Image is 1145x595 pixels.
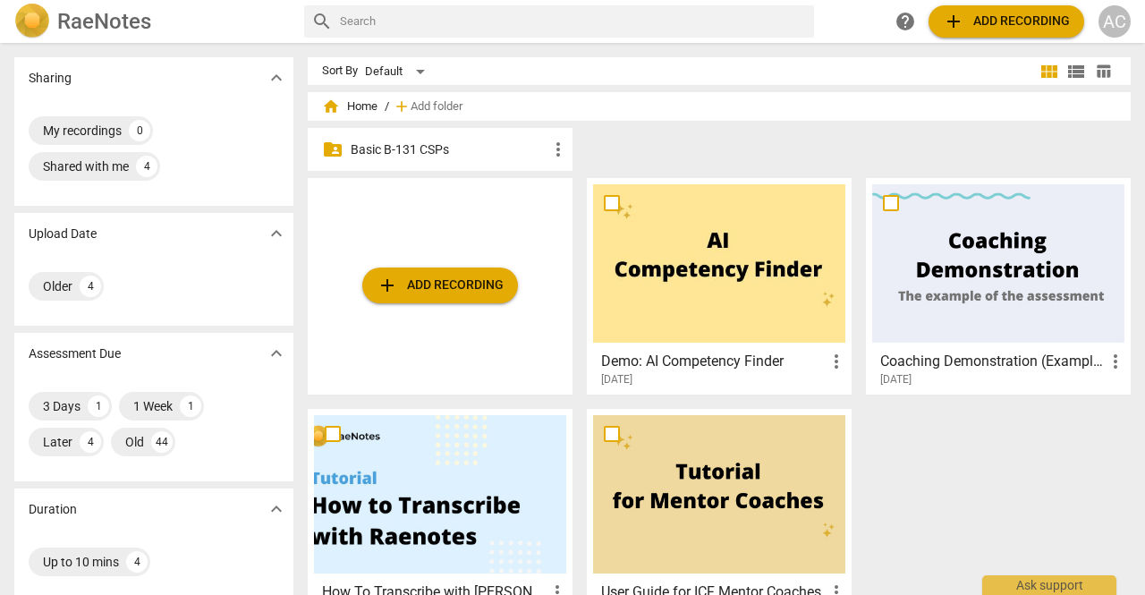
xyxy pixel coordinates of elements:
[377,275,398,296] span: add
[601,351,826,372] h3: Demo: AI Competency Finder
[136,156,157,177] div: 4
[129,120,150,141] div: 0
[43,277,72,295] div: Older
[593,184,845,387] a: Demo: AI Competency Finder[DATE]
[982,575,1116,595] div: Ask support
[322,98,377,115] span: Home
[1098,5,1131,38] button: AC
[266,67,287,89] span: expand_more
[601,372,632,387] span: [DATE]
[322,64,358,78] div: Sort By
[43,397,81,415] div: 3 Days
[377,275,504,296] span: Add recording
[365,57,431,86] div: Default
[43,553,119,571] div: Up to 10 mins
[929,5,1084,38] button: Upload
[1090,58,1116,85] button: Table view
[57,9,151,34] h2: RaeNotes
[943,11,1070,32] span: Add recording
[263,496,290,523] button: Show more
[126,551,148,573] div: 4
[895,11,916,32] span: help
[29,69,72,88] p: Sharing
[826,351,847,372] span: more_vert
[872,184,1124,387] a: Coaching Demonstration (Example)[DATE]
[351,140,547,159] p: Basic B-131 CSPs
[266,343,287,364] span: expand_more
[547,139,569,160] span: more_vert
[1095,63,1112,80] span: table_chart
[322,139,343,160] span: folder_shared
[29,225,97,243] p: Upload Date
[263,220,290,247] button: Show more
[411,100,462,114] span: Add folder
[43,433,72,451] div: Later
[263,64,290,91] button: Show more
[322,98,340,115] span: home
[266,223,287,244] span: expand_more
[151,431,173,453] div: 44
[311,11,333,32] span: search
[1065,61,1087,82] span: view_list
[14,4,50,39] img: Logo
[943,11,964,32] span: add
[1036,58,1063,85] button: Tile view
[880,351,1105,372] h3: Coaching Demonstration (Example)
[80,276,101,297] div: 4
[80,431,101,453] div: 4
[125,433,144,451] div: Old
[29,500,77,519] p: Duration
[385,100,389,114] span: /
[362,268,518,303] button: Upload
[393,98,411,115] span: add
[340,7,807,36] input: Search
[263,340,290,367] button: Show more
[266,498,287,520] span: expand_more
[88,395,109,417] div: 1
[43,122,122,140] div: My recordings
[43,157,129,175] div: Shared with me
[880,372,912,387] span: [DATE]
[1063,58,1090,85] button: List view
[889,5,921,38] a: Help
[180,395,201,417] div: 1
[133,397,173,415] div: 1 Week
[29,344,121,363] p: Assessment Due
[1039,61,1060,82] span: view_module
[14,4,290,39] a: LogoRaeNotes
[1105,351,1126,372] span: more_vert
